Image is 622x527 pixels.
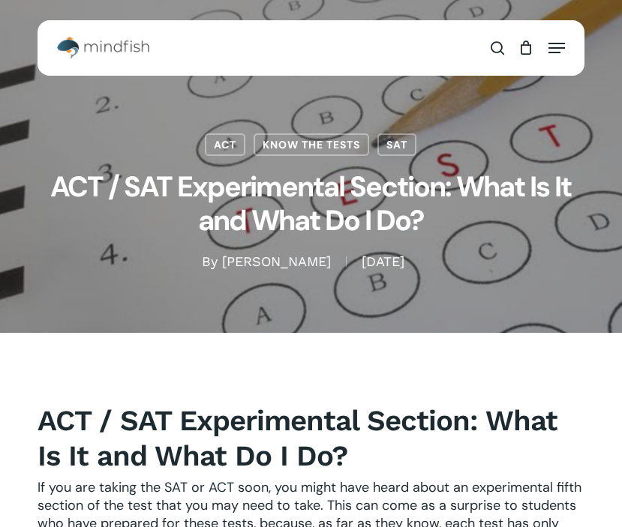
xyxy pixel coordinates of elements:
[222,253,331,269] a: [PERSON_NAME]
[346,256,419,267] span: [DATE]
[38,156,585,253] h1: ACT / SAT Experimental Section: What Is It and What Do I Do?
[548,40,565,55] a: Navigation Menu
[512,29,541,67] a: Cart
[57,37,149,59] img: Mindfish Test Prep & Academics
[38,29,585,67] header: Main Menu
[205,133,245,156] a: ACT
[377,133,416,156] a: SAT
[254,133,369,156] a: Know the Tests
[202,256,218,267] span: By
[38,403,557,472] strong: ACT / SAT Experimental Section: What Is It and What Do I Do?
